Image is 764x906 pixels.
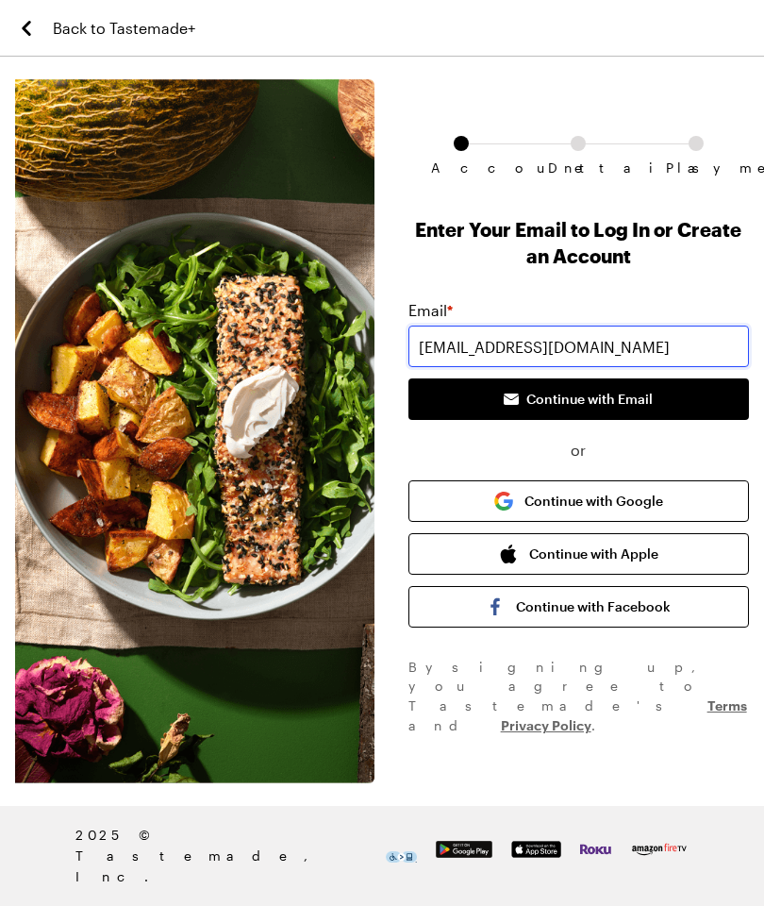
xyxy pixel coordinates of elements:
[386,851,417,863] img: This icon serves as a link to download the Level Access assistive technology app for individuals ...
[511,841,561,871] a: App Store
[53,17,195,40] span: Back to Tastemade+
[408,136,749,160] ol: Subscription checkout form navigation
[580,841,611,858] img: Roku
[548,160,608,176] span: Details
[75,825,386,887] span: 2025 © Tastemade, Inc.
[436,841,492,871] a: Google Play
[580,841,611,871] a: Roku
[501,715,591,733] a: Privacy Policy
[630,841,689,871] a: Amazon Fire TV
[408,480,749,522] button: Continue with Google
[386,846,417,866] a: This icon serves as a link to download the Level Access assistive technology app for individuals ...
[511,841,561,858] img: App Store
[408,299,453,322] label: Email
[408,533,749,575] button: Continue with Apple
[408,378,749,420] button: Continue with Email
[630,841,689,858] img: Amazon Fire TV
[408,586,749,628] button: Continue with Facebook
[707,696,747,713] a: Terms
[408,439,749,461] span: or
[431,160,491,176] span: Account
[526,390,653,409] span: Continue with Email
[436,841,492,858] img: Google Play
[666,160,726,176] span: Payment
[408,216,749,269] h1: Enter Your Email to Log In or Create an Account
[408,658,749,735] div: By signing up , you agree to Tastemade's and .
